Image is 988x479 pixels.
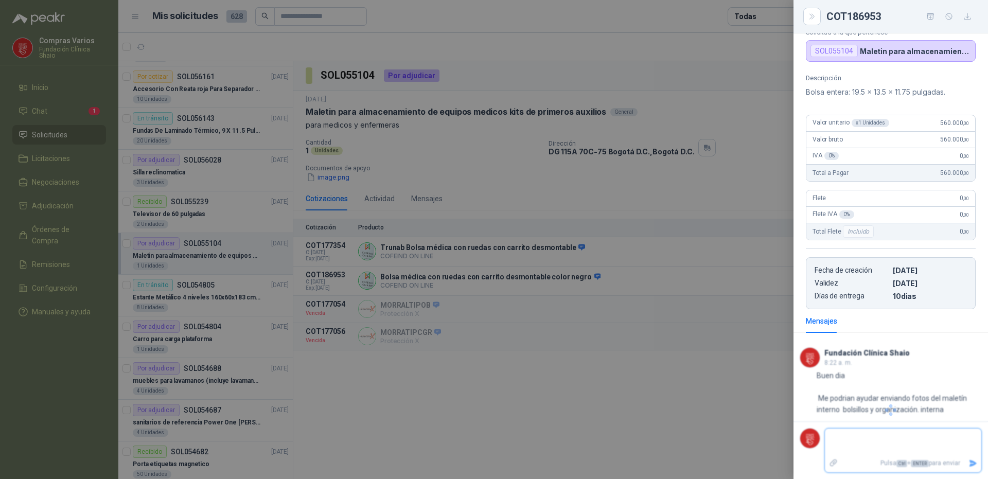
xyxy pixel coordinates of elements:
span: Flete IVA [813,210,854,219]
span: Flete [813,194,826,202]
p: Maletin para almacenamiento de equipos medicos kits de primeros auxilios [860,47,971,56]
span: Total Flete [813,225,876,238]
p: 10 dias [893,292,967,300]
span: ,00 [963,153,969,159]
p: Fecha de creación [815,266,889,275]
div: COT186953 [826,8,976,25]
p: [DATE] [893,266,967,275]
div: x 1 Unidades [852,119,889,127]
span: 560.000 [940,119,969,127]
span: ,00 [963,212,969,218]
span: ,00 [963,196,969,201]
p: Bolsa entera: 19.5 x 13.5 x 11.75 pulgadas. [806,86,976,98]
span: Valor bruto [813,136,842,143]
div: Mensajes [806,315,837,327]
span: ,00 [963,120,969,126]
div: Incluido [843,225,874,238]
span: 0 [960,152,969,159]
p: Descripción [806,74,976,82]
span: ,00 [963,137,969,143]
span: 560.000 [940,169,969,176]
span: 0 [960,211,969,218]
p: Días de entrega [815,292,889,300]
span: ,00 [963,170,969,176]
span: 560.000 [940,136,969,143]
div: SOL055104 [810,45,858,57]
div: 0 % [839,210,854,219]
button: Close [806,10,818,23]
span: IVA [813,152,839,160]
p: Validez [815,279,889,288]
div: 0 % [824,152,839,160]
span: Valor unitario [813,119,889,127]
span: ,00 [963,229,969,235]
span: Total a Pagar [813,169,849,176]
span: 0 [960,194,969,202]
p: [DATE] [893,279,967,288]
span: 0 [960,228,969,235]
